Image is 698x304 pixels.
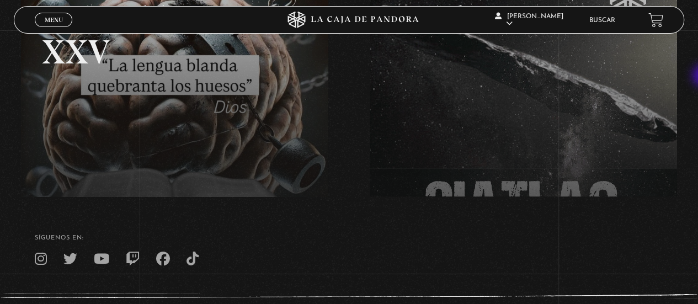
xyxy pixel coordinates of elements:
span: Menu [45,17,63,23]
h4: SÍguenos en: [35,235,663,241]
a: View your shopping cart [648,13,663,28]
span: Cerrar [41,26,67,34]
span: [PERSON_NAME] [495,13,563,27]
a: Buscar [589,17,615,24]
